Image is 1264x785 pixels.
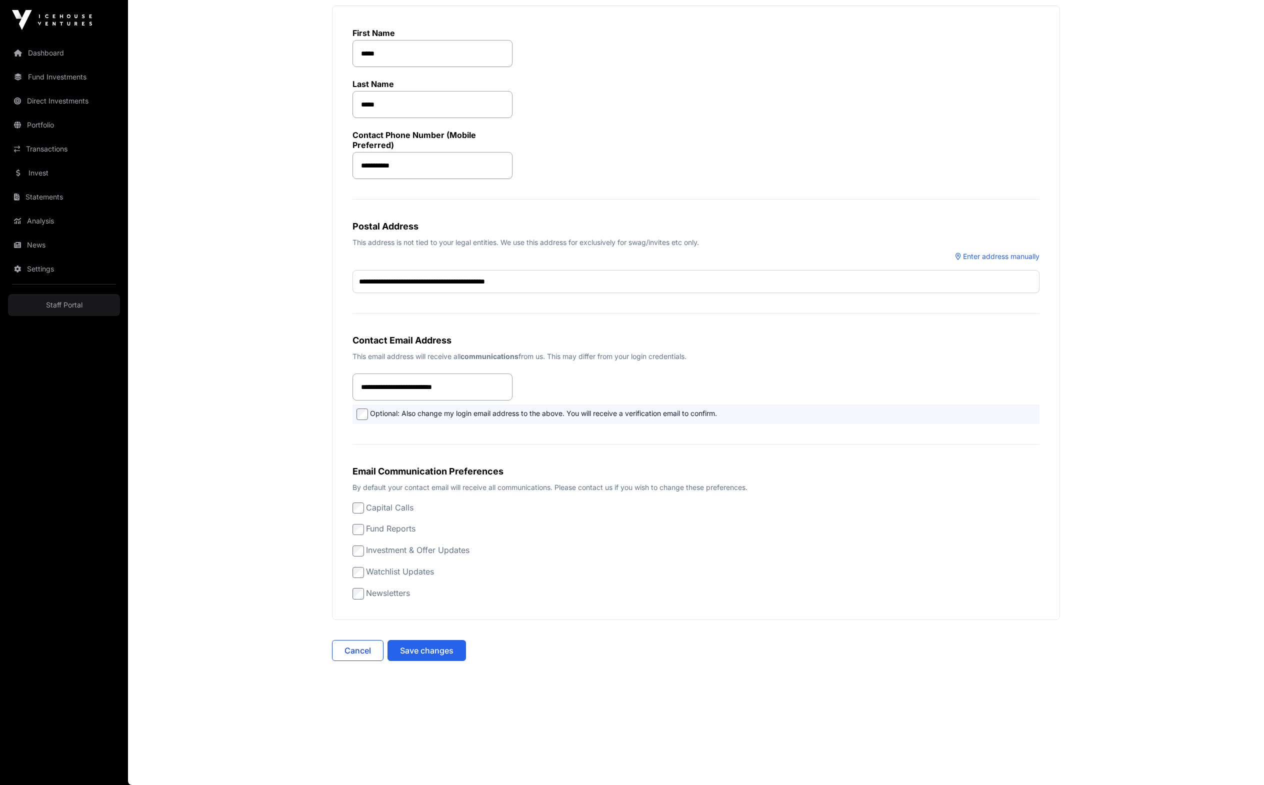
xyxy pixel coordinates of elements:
[352,524,364,535] input: Fund Reports
[366,502,413,512] span: Capital Calls
[352,588,364,599] input: Newsletters
[8,114,120,136] a: Portfolio
[366,545,469,555] span: Investment & Offer Updates
[356,408,717,420] label: Optional: Also change my login email address to the above. You will receive a verification email ...
[8,186,120,208] a: Statements
[1214,737,1264,785] iframe: Chat Widget
[8,66,120,88] a: Fund Investments
[352,351,1039,361] p: This email address will receive all from us. This may differ from your login credentials.
[8,90,120,112] a: Direct Investments
[12,10,92,30] img: Icehouse Ventures Logo
[352,464,1039,478] h2: Email Communication Preferences
[352,28,512,38] label: First Name
[332,640,383,661] button: Cancel
[352,567,364,578] input: Watchlist Updates
[352,237,1039,247] p: This address is not tied to your legal entities. We use this address for exclusively for swag/inv...
[366,523,415,533] span: Fund Reports
[400,644,453,656] span: Save changes
[352,502,364,514] input: Capital Calls
[352,79,512,89] label: Last Name
[460,352,518,360] strong: communications
[955,251,1039,261] button: Enter address manually
[8,258,120,280] a: Settings
[352,545,364,557] input: Investment & Offer Updates
[8,42,120,64] a: Dashboard
[352,130,512,150] label: Contact Phone Number (Mobile Preferred)
[387,640,466,661] button: Save changes
[8,234,120,256] a: News
[8,162,120,184] a: Invest
[8,210,120,232] a: Analysis
[344,644,371,656] span: Cancel
[366,566,434,576] span: Watchlist Updates
[352,333,1039,347] h2: Contact Email Address
[352,482,1039,492] p: By default your contact email will receive all communications. Please contact us if you wish to c...
[356,408,368,420] input: Optional: Also change my login email address to the above. You will receive a verification email ...
[8,294,120,316] a: Staff Portal
[366,588,410,598] span: Newsletters
[352,219,1039,233] h2: Postal Address
[8,138,120,160] a: Transactions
